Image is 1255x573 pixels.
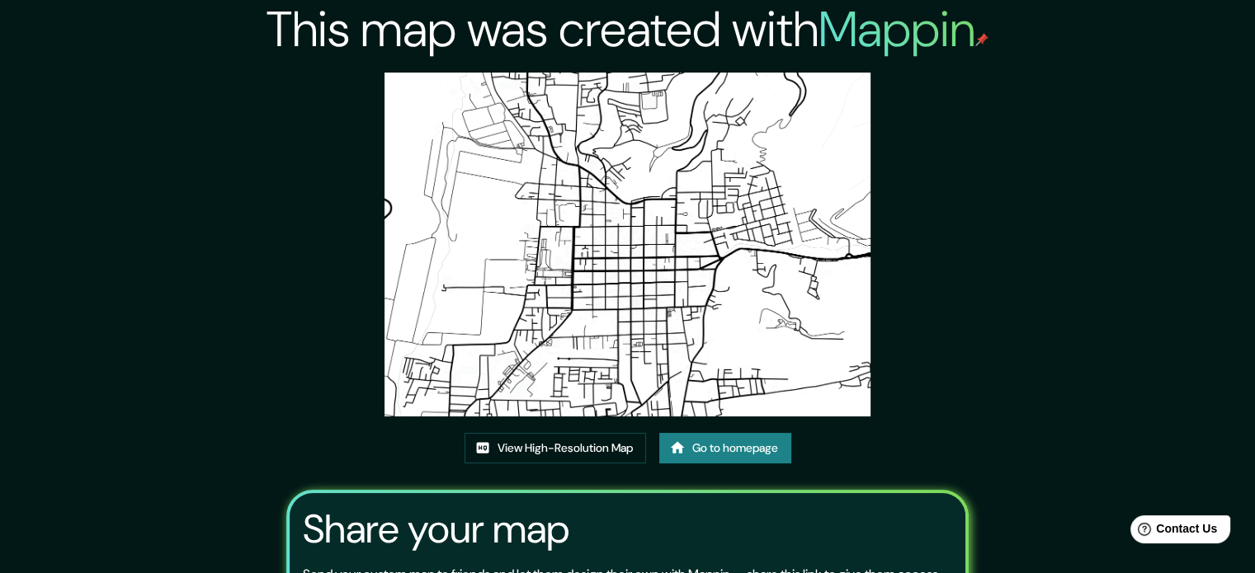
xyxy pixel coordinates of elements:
iframe: Help widget launcher [1108,509,1237,555]
img: created-map [385,73,871,416]
img: mappin-pin [975,33,988,46]
h3: Share your map [303,506,569,552]
a: Go to homepage [659,433,791,463]
a: View High-Resolution Map [465,433,646,463]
